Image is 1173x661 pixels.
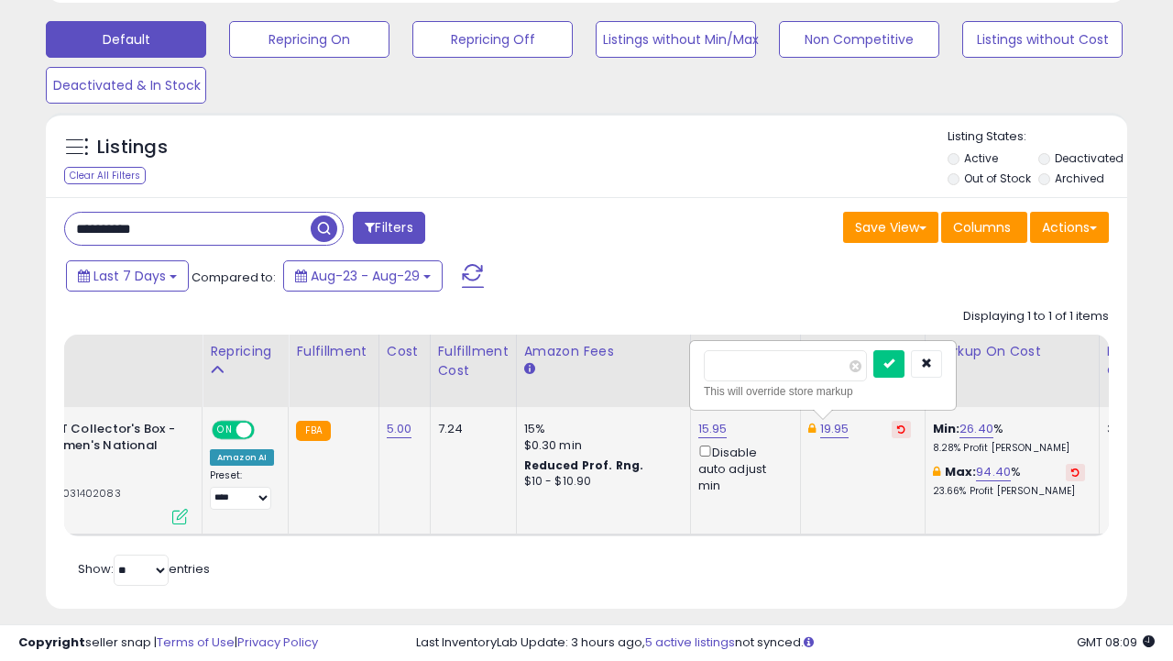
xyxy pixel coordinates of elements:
[387,342,422,361] div: Cost
[933,421,1085,455] div: %
[157,633,235,651] a: Terms of Use
[353,212,424,244] button: Filters
[438,342,509,380] div: Fulfillment Cost
[524,361,535,378] small: Amazon Fees.
[524,421,676,437] div: 15%
[959,420,993,438] a: 26.40
[296,421,330,441] small: FBA
[964,171,1031,186] label: Out of Stock
[1030,212,1109,243] button: Actions
[1055,171,1104,186] label: Archived
[210,342,280,361] div: Repricing
[963,308,1109,325] div: Displaying 1 to 1 of 1 items
[93,267,166,285] span: Last 7 Days
[820,420,850,438] a: 19.95
[933,342,1091,361] div: Markup on Cost
[64,167,146,184] div: Clear All Filters
[933,442,1085,455] p: 8.28% Profit [PERSON_NAME]
[524,457,644,473] b: Reduced Prof. Rng.
[843,212,938,243] button: Save View
[953,218,1011,237] span: Columns
[1055,150,1124,166] label: Deactivated
[1107,342,1170,380] div: Fulfillable Quantity
[698,442,786,495] div: Disable auto adjust min
[976,463,1011,481] a: 94.40
[311,267,420,285] span: Aug-23 - Aug-29
[962,21,1123,58] button: Listings without Cost
[296,342,370,361] div: Fulfillment
[1077,633,1155,651] span: 2025-09-6 08:09 GMT
[412,21,573,58] button: Repricing Off
[210,449,274,466] div: Amazon AI
[933,420,960,437] b: Min:
[964,150,998,166] label: Active
[524,342,683,361] div: Amazon Fees
[252,422,281,437] span: OFF
[97,135,168,160] h5: Listings
[438,421,502,437] div: 7.24
[18,633,85,651] strong: Copyright
[524,437,676,454] div: $0.30 min
[20,486,121,501] span: | SKU: 1031402083
[46,67,206,104] button: Deactivated & In Stock
[46,21,206,58] button: Default
[945,463,977,480] b: Max:
[214,422,236,437] span: ON
[78,560,210,578] span: Show: entries
[283,260,443,292] button: Aug-23 - Aug-29
[645,633,735,651] a: 5 active listings
[941,212,1027,243] button: Columns
[66,260,189,292] button: Last 7 Days
[948,128,1127,146] p: Listing States:
[698,420,728,438] a: 15.95
[704,382,942,401] div: This will override store markup
[229,21,389,58] button: Repricing On
[925,335,1099,407] th: The percentage added to the cost of goods (COGS) that forms the calculator for Min & Max prices.
[18,634,318,652] div: seller snap | |
[387,420,412,438] a: 5.00
[416,634,1155,652] div: Last InventoryLab Update: 3 hours ago, not synced.
[524,474,676,490] div: $10 - $10.90
[192,269,276,286] span: Compared to:
[933,464,1085,498] div: %
[596,21,756,58] button: Listings without Min/Max
[237,633,318,651] a: Privacy Policy
[210,469,274,511] div: Preset:
[933,485,1085,498] p: 23.66% Profit [PERSON_NAME]
[1107,421,1164,437] div: 3
[779,21,939,58] button: Non Competitive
